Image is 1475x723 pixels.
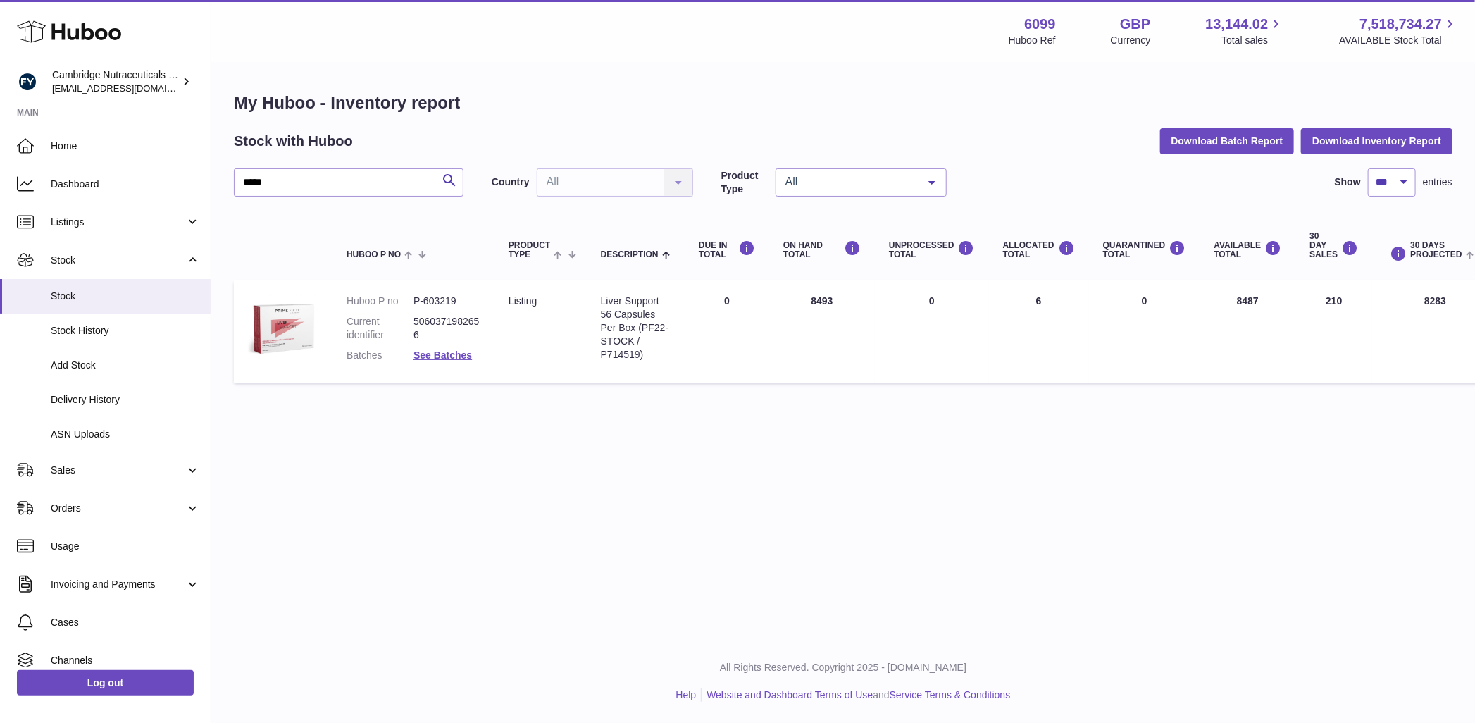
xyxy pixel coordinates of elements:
[17,71,38,92] img: huboo@camnutra.com
[1309,232,1358,260] div: 30 DAY SALES
[707,689,873,700] a: Website and Dashboard Terms of Use
[1009,34,1056,47] div: Huboo Ref
[234,132,353,151] h2: Stock with Huboo
[721,169,768,196] label: Product Type
[51,540,200,553] span: Usage
[1423,175,1452,189] span: entries
[783,240,861,259] div: ON HAND Total
[347,349,413,362] dt: Batches
[889,240,975,259] div: UNPROCESSED Total
[702,688,1010,702] li: and
[1410,241,1462,259] span: 30 DAYS PROJECTED
[51,140,200,153] span: Home
[223,661,1464,674] p: All Rights Reserved. Copyright 2025 - [DOMAIN_NAME]
[1339,15,1458,47] a: 7,518,734.27 AVAILABLE Stock Total
[492,175,530,189] label: Country
[51,216,185,229] span: Listings
[1160,128,1295,154] button: Download Batch Report
[1335,175,1361,189] label: Show
[51,654,200,667] span: Channels
[51,290,200,303] span: Stock
[52,82,207,94] span: [EMAIL_ADDRESS][DOMAIN_NAME]
[1205,15,1284,47] a: 13,144.02 Total sales
[1205,15,1268,34] span: 13,144.02
[51,324,200,338] span: Stock History
[676,689,697,700] a: Help
[1339,34,1458,47] span: AVAILABLE Stock Total
[699,240,755,259] div: DUE IN TOTAL
[413,295,480,308] dd: P-603219
[782,175,918,189] span: All
[51,502,185,515] span: Orders
[1301,128,1452,154] button: Download Inventory Report
[769,280,875,383] td: 8493
[685,280,769,383] td: 0
[1142,295,1147,307] span: 0
[51,578,185,591] span: Invoicing and Payments
[1024,15,1056,34] strong: 6099
[51,359,200,372] span: Add Stock
[51,464,185,477] span: Sales
[1214,240,1282,259] div: AVAILABLE Total
[413,315,480,342] dd: 5060371982656
[875,280,989,383] td: 0
[890,689,1011,700] a: Service Terms & Conditions
[51,178,200,191] span: Dashboard
[1111,34,1151,47] div: Currency
[509,241,550,259] span: Product Type
[509,295,537,307] span: listing
[989,280,1089,383] td: 6
[601,295,671,361] div: Liver Support 56 Capsules Per Box (PF22-STOCK / P714519)
[51,428,200,441] span: ASN Uploads
[51,616,200,629] span: Cases
[248,295,318,365] img: product image
[1359,15,1442,34] span: 7,518,734.27
[347,315,413,342] dt: Current identifier
[52,68,179,95] div: Cambridge Nutraceuticals Ltd
[1200,280,1296,383] td: 8487
[51,393,200,407] span: Delivery History
[601,250,659,259] span: Description
[1120,15,1150,34] strong: GBP
[1003,240,1075,259] div: ALLOCATED Total
[413,350,472,361] a: See Batches
[51,254,185,267] span: Stock
[347,250,401,259] span: Huboo P no
[234,92,1452,114] h1: My Huboo - Inventory report
[1295,280,1372,383] td: 210
[17,670,194,696] a: Log out
[1221,34,1284,47] span: Total sales
[347,295,413,308] dt: Huboo P no
[1103,240,1186,259] div: QUARANTINED Total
